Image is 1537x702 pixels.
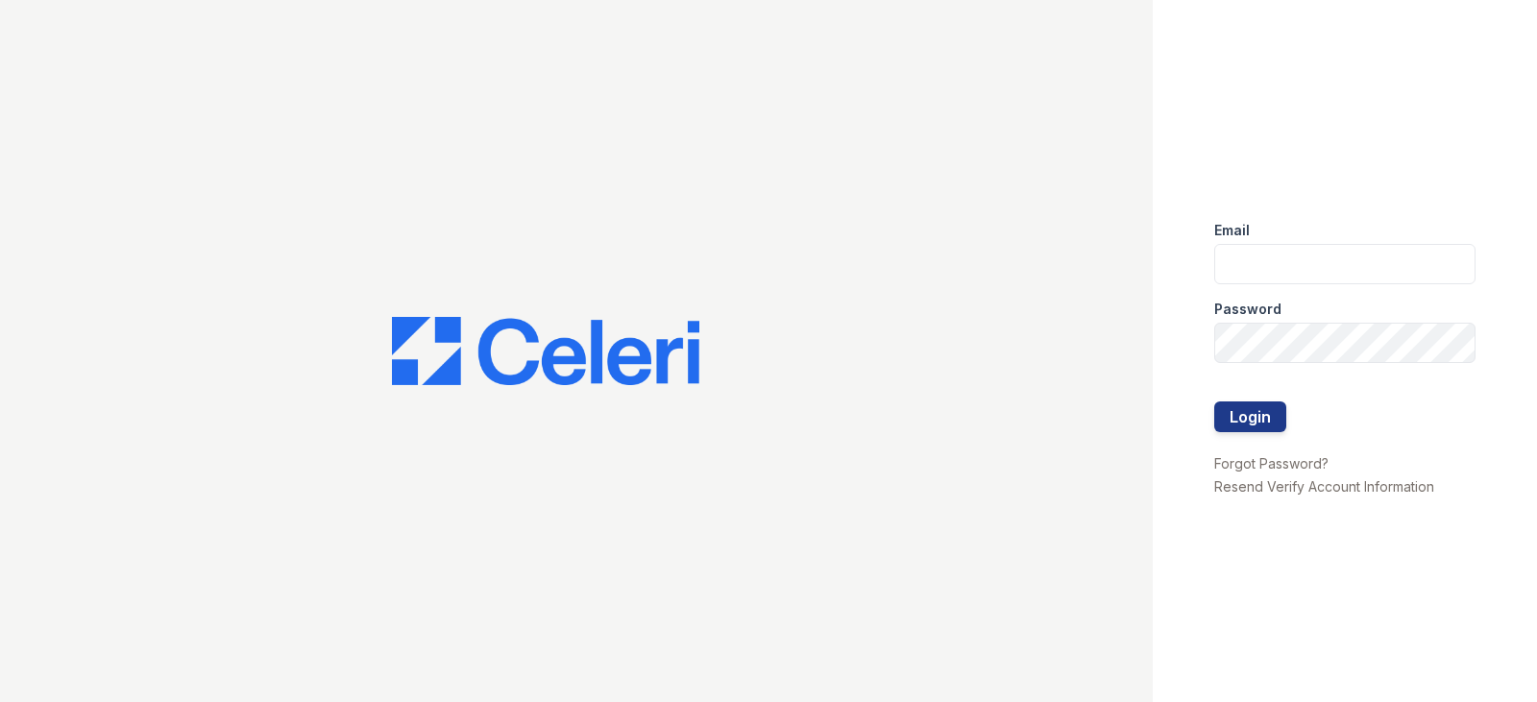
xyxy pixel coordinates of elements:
img: CE_Logo_Blue-a8612792a0a2168367f1c8372b55b34899dd931a85d93a1a3d3e32e68fde9ad4.png [392,317,699,386]
label: Email [1214,221,1250,240]
a: Resend Verify Account Information [1214,478,1434,495]
button: Login [1214,401,1286,432]
a: Forgot Password? [1214,455,1329,472]
label: Password [1214,300,1281,319]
